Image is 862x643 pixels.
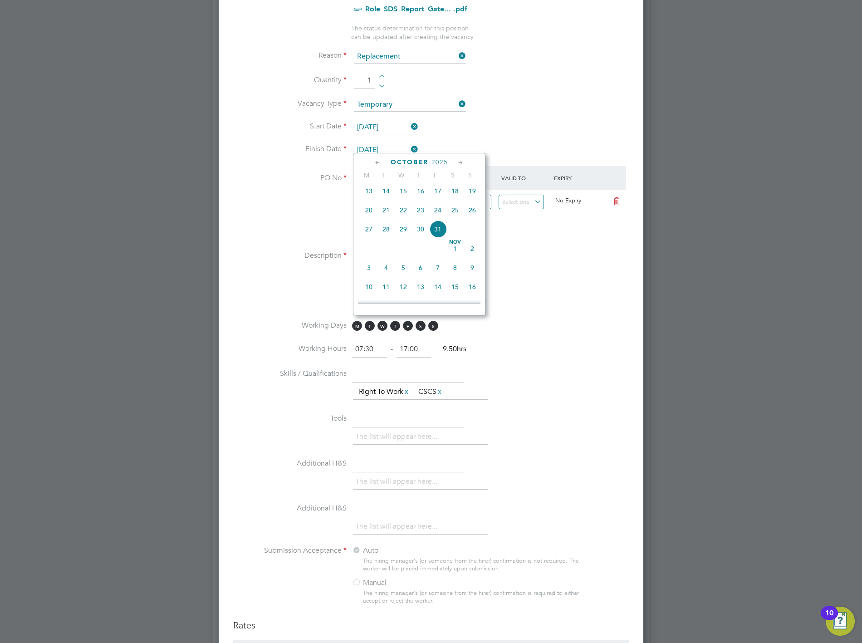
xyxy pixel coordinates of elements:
label: Finish Date [233,144,347,154]
span: 7 [429,259,446,276]
span: 12 [395,278,412,295]
span: 2025 [431,158,448,166]
label: Working Days [233,321,347,330]
span: T [375,171,392,179]
span: W [377,321,387,331]
h3: Rates [233,619,629,631]
span: S [428,321,438,331]
span: 6 [412,259,429,276]
span: The status determination for this position can be updated after creating the vacancy [351,24,474,40]
span: 4 [377,259,395,276]
span: M [352,321,362,331]
label: Reason [233,51,347,60]
label: Auto [352,546,465,555]
label: Manual [352,578,465,588]
span: 16 [412,182,429,200]
span: F [427,171,444,179]
input: 08:00 [352,341,387,358]
label: Start Date [233,122,347,131]
span: 13 [360,182,377,200]
span: 17 [360,297,377,314]
span: 30 [412,221,429,238]
label: PO No [233,173,347,183]
span: No Expiry [555,196,581,204]
label: Working Hours [233,344,347,353]
li: CSCS [415,386,446,398]
div: The hiring manager's (or someone from the hirer) confirmation is required to either accept or rej... [363,589,583,605]
li: The list will appear here... [355,520,441,533]
span: T [390,321,400,331]
li: Right To Work [355,386,413,398]
li: The list will appear here... [355,431,441,443]
span: 15 [446,278,464,295]
input: Select one [354,121,418,134]
span: 19 [464,182,481,200]
span: 18 [446,182,464,200]
span: 15 [395,182,412,200]
label: Additional H&S [233,459,347,468]
span: 21 [429,297,446,314]
span: 9.50hrs [438,344,466,353]
span: 8 [446,259,464,276]
span: 29 [395,221,412,238]
span: 1 [446,240,464,257]
span: S [444,171,461,179]
span: 18 [377,297,395,314]
div: The hiring manager's (or someone from the hirer) confirmation is not required. The worker will be... [363,557,583,573]
span: 27 [360,221,377,238]
span: 16 [464,278,481,295]
span: T [410,171,427,179]
span: 22 [395,201,412,219]
span: 9 [464,259,481,276]
input: Select one [354,50,466,64]
span: 11 [377,278,395,295]
span: ‐ [389,344,395,353]
label: Description [233,251,347,260]
span: 20 [412,297,429,314]
span: F [403,321,413,331]
span: 20 [360,201,377,219]
span: 26 [464,201,481,219]
a: Role_SDS_Report_Gate... .pdf [365,5,467,13]
div: Expiry [552,170,605,186]
span: M [358,171,375,179]
span: 17 [429,182,446,200]
span: October [391,158,428,166]
span: S [461,171,479,179]
label: Skills / Qualifications [233,369,347,378]
span: Nov [446,240,464,245]
span: 2 [464,240,481,257]
span: 23 [464,297,481,314]
input: Select one [499,195,544,210]
span: S [416,321,426,331]
a: x [403,386,410,398]
span: 5 [395,259,412,276]
span: 10 [360,278,377,295]
label: Vacancy Type [233,99,347,108]
span: 28 [377,221,395,238]
button: Open Resource Center, 10 new notifications [826,607,855,636]
span: W [392,171,410,179]
span: 3 [360,259,377,276]
span: 14 [377,182,395,200]
span: 19 [395,297,412,314]
input: 17:00 [397,341,431,358]
span: 24 [429,201,446,219]
label: Submission Acceptance [233,546,347,555]
span: 21 [377,201,395,219]
div: Valid To [499,170,552,186]
span: 23 [412,201,429,219]
li: The list will appear here... [355,476,441,488]
label: Tools [233,414,347,423]
input: Select one [354,98,466,112]
span: 14 [429,278,446,295]
label: Additional H&S [233,504,347,513]
span: 22 [446,297,464,314]
span: 25 [446,201,464,219]
div: 10 [825,613,833,625]
span: T [365,321,375,331]
label: Quantity [233,75,347,85]
span: 31 [429,221,446,238]
a: x [436,386,443,398]
span: 13 [412,278,429,295]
